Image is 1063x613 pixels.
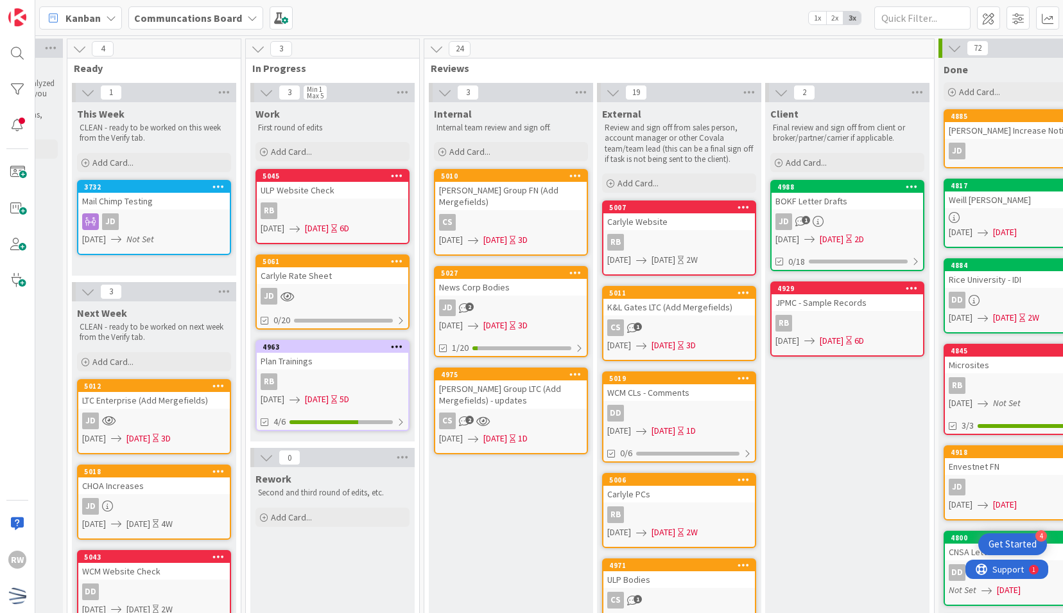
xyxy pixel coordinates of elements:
div: CS [435,214,587,231]
span: 0 [279,450,300,465]
div: News Corp Bodies [435,279,587,296]
div: RB [775,315,792,332]
p: First round of edits [258,123,407,133]
span: [DATE] [652,424,675,438]
div: 5012 [84,382,230,391]
img: Visit kanbanzone.com [8,8,26,26]
div: 4988BOKF Letter Drafts [772,181,923,209]
div: RB [949,377,965,394]
div: 6D [340,222,349,235]
div: JD [257,288,408,305]
span: Ready [74,62,225,75]
span: 3/3 [962,419,974,432]
span: 24 [449,41,471,57]
div: 4971ULP Bodies [603,560,755,588]
div: 3732 [78,181,230,193]
div: JD [435,299,587,316]
span: Add Card... [271,511,312,523]
div: JPMC - Sample Records [772,294,923,311]
div: 2D [854,233,864,246]
div: Carlyle PCs [603,486,755,502]
span: [DATE] [652,526,675,539]
div: DD [603,405,755,422]
a: 5007Carlyle WebsiteRB[DATE][DATE]2W [602,200,756,276]
span: [DATE] [993,226,1017,239]
span: [DATE] [949,396,972,410]
span: [DATE] [483,233,507,247]
div: 5061 [257,256,408,267]
a: 3732Mail Chimp TestingJD[DATE]Not Set [77,180,231,255]
a: 4975[PERSON_NAME] Group LTC (Add Mergefields) - updatesCS[DATE][DATE]1D [434,368,588,454]
div: DD [607,405,624,422]
span: Add Card... [449,146,490,157]
div: Mail Chimp Testing [78,193,230,209]
span: Add Card... [618,177,659,189]
a: 5018CHOA IncreasesJD[DATE][DATE]4W [77,465,231,540]
div: 4963 [263,342,408,351]
span: Add Card... [959,86,1000,98]
div: Carlyle Website [603,213,755,230]
span: 19 [625,85,647,100]
div: JD [102,213,119,230]
div: DD [78,583,230,600]
div: 5061Carlyle Rate Sheet [257,256,408,284]
div: 5006 [603,474,755,486]
div: 5011 [609,289,755,298]
span: Rework [255,472,291,485]
div: 5006Carlyle PCs [603,474,755,502]
a: 5012LTC Enterprise (Add Mergefields)JD[DATE][DATE]3D [77,379,231,454]
span: [DATE] [607,526,631,539]
span: Kanban [65,10,101,26]
span: [DATE] [439,233,463,247]
div: 4975[PERSON_NAME] Group LTC (Add Mergefields) - updates [435,369,587,409]
span: 1 [634,595,642,603]
div: 3D [518,233,528,247]
a: 5045ULP Website CheckRB[DATE][DATE]6D [255,169,410,244]
div: JD [772,213,923,230]
span: [DATE] [305,393,329,406]
div: 5012LTC Enterprise (Add Mergefields) [78,380,230,409]
div: 4963Plan Trainings [257,341,408,369]
span: 1 [634,323,642,331]
div: RW [8,551,26,569]
span: [DATE] [261,393,284,406]
span: Add Card... [92,157,134,168]
div: WCM Website Check [78,563,230,580]
span: [DATE] [439,319,463,332]
div: DD [949,564,965,581]
div: 1D [686,424,696,438]
a: 4963Plan TrainingsRB[DATE][DATE]5D4/6 [255,340,410,431]
div: CS [435,413,587,429]
span: 3x [843,12,861,24]
span: [DATE] [607,253,631,267]
span: [DATE] [775,233,799,246]
span: This Week [77,107,125,120]
div: RB [257,373,408,390]
span: Support [27,2,58,17]
span: Done [944,63,968,76]
div: 4963 [257,341,408,353]
div: DD [82,583,99,600]
div: DD [949,292,965,308]
div: JD [78,413,230,429]
span: [DATE] [126,432,150,445]
span: [DATE] [126,517,150,531]
div: ULP Website Check [257,182,408,199]
span: Add Card... [271,146,312,157]
div: 5061 [263,257,408,266]
span: Next Week [77,306,127,319]
div: ULP Bodies [603,571,755,588]
div: JD [82,413,99,429]
div: RB [772,315,923,332]
span: 0/20 [273,314,290,327]
span: 72 [967,40,989,56]
div: JD [82,498,99,515]
div: 3732 [84,182,230,191]
span: 4 [92,41,114,57]
div: 5018 [78,466,230,477]
span: [DATE] [483,432,507,445]
span: 0/18 [788,255,805,269]
div: RB [607,234,624,251]
div: 3D [686,339,696,352]
div: 5019WCM CLs - Comments [603,373,755,401]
